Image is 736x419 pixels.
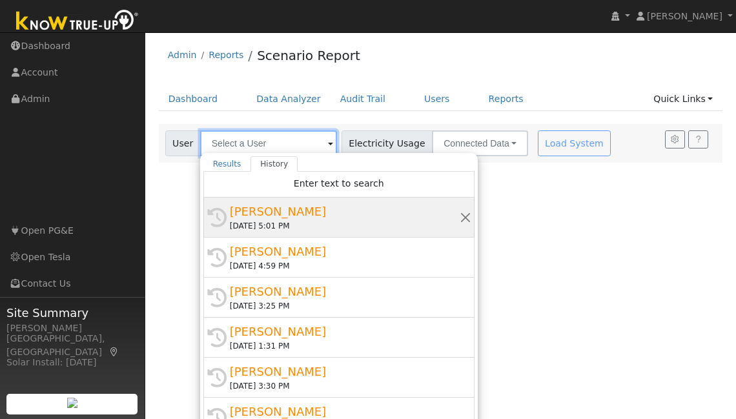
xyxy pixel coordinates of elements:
img: retrieve [67,398,77,408]
a: Help Link [688,130,708,148]
div: [PERSON_NAME] [230,323,460,340]
div: [DATE] 1:31 PM [230,340,460,352]
button: Remove this history [460,210,472,224]
div: [DATE] 4:59 PM [230,260,460,272]
a: Admin [168,50,197,60]
div: [PERSON_NAME] [230,243,460,260]
span: [PERSON_NAME] [647,11,722,21]
img: Know True-Up [10,7,145,36]
a: Data Analyzer [247,87,331,111]
a: Dashboard [159,87,228,111]
i: History [207,328,227,347]
a: Quick Links [644,87,722,111]
i: History [207,368,227,387]
button: Connected Data [432,130,528,156]
div: [PERSON_NAME] [230,283,460,300]
div: [PERSON_NAME] [6,322,138,335]
i: History [207,208,227,227]
div: [DATE] 3:25 PM [230,300,460,312]
span: Electricity Usage [342,130,433,156]
a: Users [414,87,460,111]
div: [DATE] 5:01 PM [230,220,460,232]
a: Scenario Report [257,48,360,63]
a: Map [108,347,120,357]
span: Site Summary [6,304,138,322]
div: Solar Install: [DATE] [6,356,138,369]
div: [DATE] 3:30 PM [230,380,460,392]
i: History [207,248,227,267]
a: Reports [479,87,533,111]
span: Enter text to search [294,178,384,189]
span: User [165,130,201,156]
a: History [250,156,298,172]
a: Reports [209,50,243,60]
div: [PERSON_NAME] [230,203,460,220]
div: [PERSON_NAME] [230,363,460,380]
a: Results [203,156,251,172]
button: Settings [665,130,685,148]
i: History [207,288,227,307]
input: Select a User [200,130,337,156]
div: [GEOGRAPHIC_DATA], [GEOGRAPHIC_DATA] [6,332,138,359]
a: Audit Trail [331,87,395,111]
